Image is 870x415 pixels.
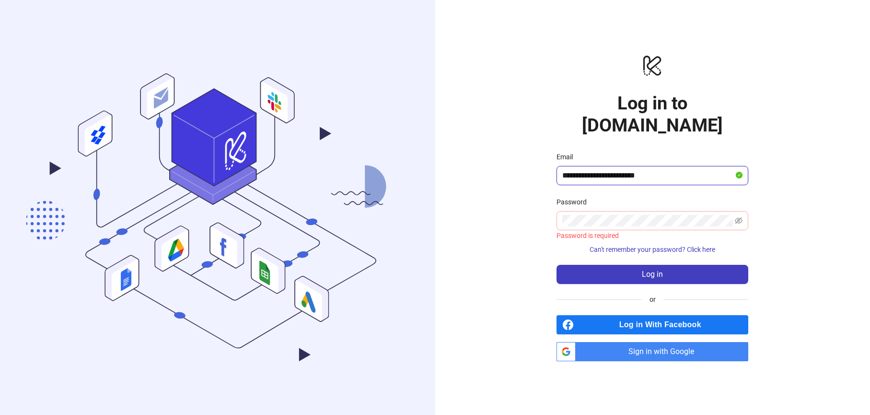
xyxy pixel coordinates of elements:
label: Password [557,197,593,207]
div: Password is required [557,230,748,241]
span: Sign in with Google [580,342,748,361]
span: Log in [642,270,663,279]
button: Log in [557,265,748,284]
span: Can't remember your password? Click here [590,246,715,253]
h1: Log in to [DOMAIN_NAME] [557,92,748,136]
input: Email [562,170,734,181]
span: eye-invisible [735,217,742,225]
a: Can't remember your password? Click here [557,246,748,253]
span: Log in With Facebook [578,315,748,334]
label: Email [557,152,579,162]
a: Sign in with Google [557,342,748,361]
a: Log in With Facebook [557,315,748,334]
button: Can't remember your password? Click here [557,242,748,257]
span: or [642,294,663,305]
input: Password [562,215,733,226]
